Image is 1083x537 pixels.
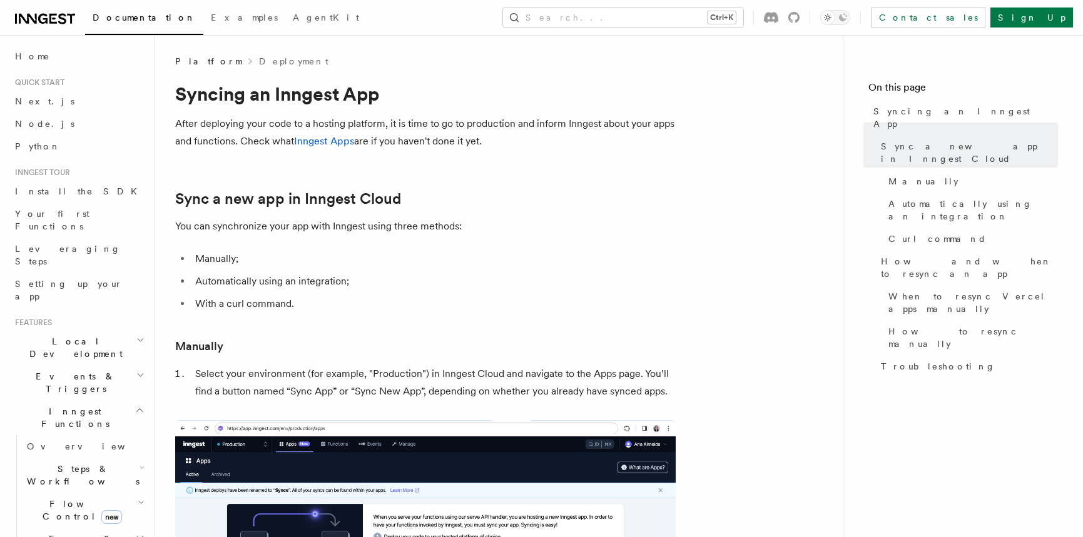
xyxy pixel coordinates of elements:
[175,115,676,150] p: After deploying your code to a hosting platform, it is time to go to production and inform Innges...
[15,96,74,106] span: Next.js
[15,244,121,266] span: Leveraging Steps
[871,8,985,28] a: Contact sales
[10,330,147,365] button: Local Development
[881,255,1058,280] span: How and when to resync an app
[10,203,147,238] a: Your first Functions
[876,355,1058,378] a: Troubleshooting
[10,365,147,400] button: Events & Triggers
[10,318,52,328] span: Features
[22,463,140,488] span: Steps & Workflows
[10,78,64,88] span: Quick start
[175,55,242,68] span: Platform
[10,135,147,158] a: Python
[15,209,89,231] span: Your first Functions
[868,100,1058,135] a: Syncing an Inngest App
[503,8,743,28] button: Search...Ctrl+K
[888,198,1058,223] span: Automatically using an integration
[10,238,147,273] a: Leveraging Steps
[175,338,223,355] a: Manually
[22,493,147,528] button: Flow Controlnew
[888,325,1058,350] span: How to resync manually
[175,218,676,235] p: You can synchronize your app with Inngest using three methods:
[873,105,1058,130] span: Syncing an Inngest App
[191,295,676,313] li: With a curl command.
[883,193,1058,228] a: Automatically using an integration
[10,335,136,360] span: Local Development
[10,45,147,68] a: Home
[883,170,1058,193] a: Manually
[293,13,359,23] span: AgentKit
[22,435,147,458] a: Overview
[85,4,203,35] a: Documentation
[101,510,122,524] span: new
[883,228,1058,250] a: Curl command
[191,273,676,290] li: Automatically using an integration;
[876,250,1058,285] a: How and when to resync an app
[191,365,676,400] li: Select your environment (for example, "Production") in Inngest Cloud and navigate to the Apps pag...
[10,180,147,203] a: Install the SDK
[10,90,147,113] a: Next.js
[15,119,74,129] span: Node.js
[211,13,278,23] span: Examples
[10,370,136,395] span: Events & Triggers
[22,498,138,523] span: Flow Control
[15,50,50,63] span: Home
[820,10,850,25] button: Toggle dark mode
[175,83,676,105] h1: Syncing an Inngest App
[10,113,147,135] a: Node.js
[294,135,354,147] a: Inngest Apps
[881,360,995,373] span: Troubleshooting
[888,233,987,245] span: Curl command
[175,190,401,208] a: Sync a new app in Inngest Cloud
[883,285,1058,320] a: When to resync Vercel apps manually
[27,441,156,451] span: Overview
[15,141,61,151] span: Python
[15,279,123,301] span: Setting up your app
[285,4,367,34] a: AgentKit
[22,458,147,493] button: Steps & Workflows
[883,320,1058,355] a: How to resync manually
[10,273,147,308] a: Setting up your app
[881,140,1058,165] span: Sync a new app in Inngest Cloud
[259,55,328,68] a: Deployment
[203,4,285,34] a: Examples
[990,8,1073,28] a: Sign Up
[888,290,1058,315] span: When to resync Vercel apps manually
[10,400,147,435] button: Inngest Functions
[708,11,736,24] kbd: Ctrl+K
[191,250,676,268] li: Manually;
[15,186,145,196] span: Install the SDK
[10,168,70,178] span: Inngest tour
[876,135,1058,170] a: Sync a new app in Inngest Cloud
[93,13,196,23] span: Documentation
[888,175,958,188] span: Manually
[10,405,135,430] span: Inngest Functions
[868,80,1058,100] h4: On this page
